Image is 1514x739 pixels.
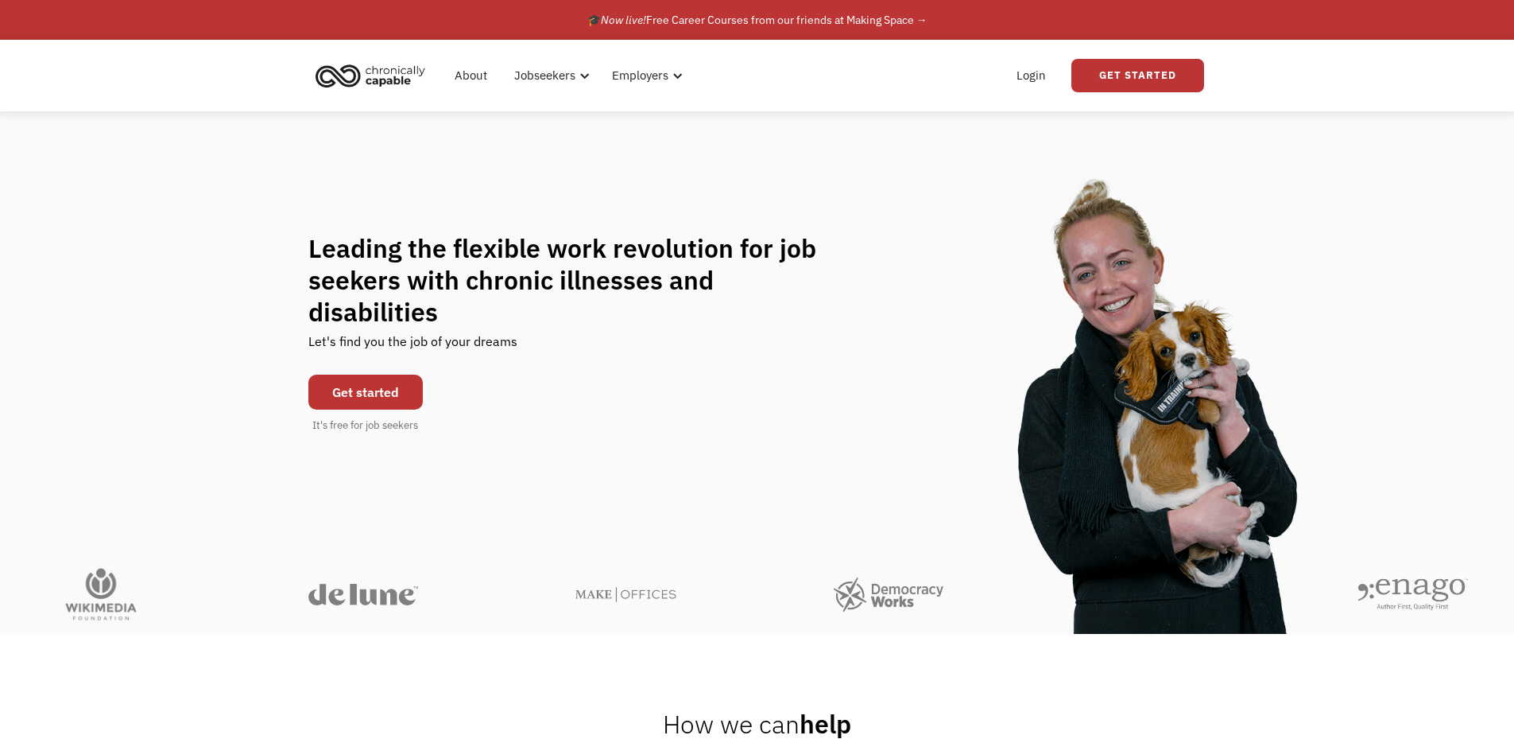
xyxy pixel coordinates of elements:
a: home [311,58,437,93]
div: Jobseekers [505,50,594,101]
em: Now live! [601,13,646,27]
div: Jobseekers [514,66,575,85]
img: Chronically Capable logo [311,58,430,93]
a: Login [1007,50,1055,101]
a: About [445,50,497,101]
div: It's free for job seekers [312,418,418,434]
div: Let's find you the job of your dreams [308,328,517,367]
h1: Leading the flexible work revolution for job seekers with chronic illnesses and disabilities [308,232,847,328]
div: 🎓 Free Career Courses from our friends at Making Space → [587,10,927,29]
a: Get started [308,375,423,410]
a: Get Started [1071,59,1204,92]
div: Employers [612,66,668,85]
div: Employers [602,50,687,101]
